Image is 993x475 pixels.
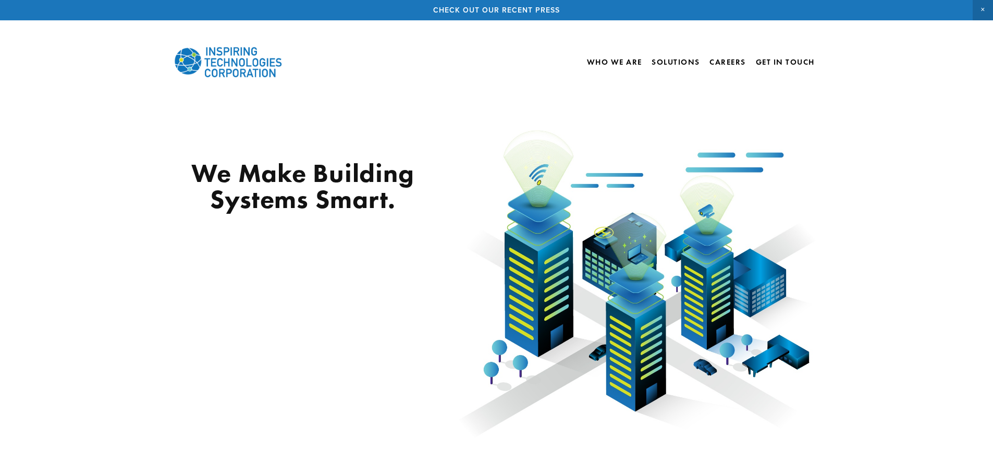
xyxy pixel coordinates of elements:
[174,39,283,86] img: Inspiring Technologies Corp – A Building Technologies Company
[587,53,642,71] a: Who We Are
[709,53,746,71] a: Careers
[174,160,433,212] h1: We make Building Systems Smart.
[652,57,700,67] a: Solutions
[450,125,819,445] img: ITC-Landing-Page-Smart-Buildings-1500b.jpg
[756,53,815,71] a: Get In Touch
